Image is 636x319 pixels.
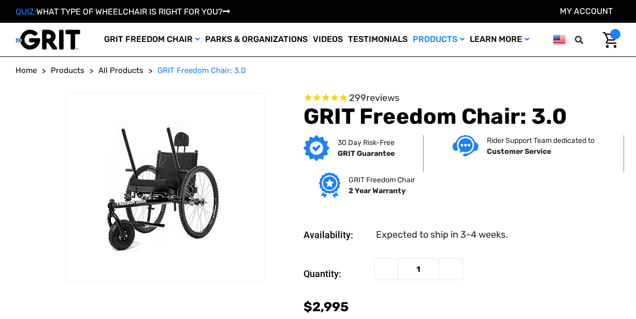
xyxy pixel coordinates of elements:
[580,29,595,51] input: Search
[303,104,620,129] h1: GRIT Freedom Chair: 3.0
[467,23,532,56] a: Learn More
[303,299,349,314] span: $2,995
[102,23,203,56] a: GRIT Freedom Chair
[303,93,620,104] span: Rated 4.6 out of 5 stars 299 reviews
[376,228,508,242] dd: Expected to ship in 3-4 weeks.
[366,92,399,104] span: reviews
[553,33,566,46] img: us.png
[16,66,37,75] span: Home
[310,23,345,56] a: Videos
[560,6,613,16] a: Account
[16,65,37,77] a: Home
[66,121,264,253] img: GRIT Freedom Chair: 3.0
[16,29,80,50] img: GRIT All-Terrain Wheelchair and Mobility Equipment
[487,147,551,156] strong: Customer Service
[16,7,230,17] a: QUIZ:WHAT TYPE OF WHEELCHAIR IS RIGHT FOR YOU?
[338,149,395,158] strong: GRIT Guarantee
[338,137,395,148] p: 30 Day Risk-Free
[349,175,415,185] p: GRIT Freedom Chair
[98,66,143,75] span: All Products
[51,65,84,77] a: Products
[303,135,329,161] img: GRIT Guarantee
[98,65,143,77] a: All Products
[203,23,310,56] a: Parks & Organizations
[51,66,84,75] span: Products
[303,228,369,242] dt: Availability:
[16,7,36,17] span: QUIZ:
[410,23,467,56] a: Products
[487,135,595,146] p: Rider Support Team dedicated to
[16,65,620,77] nav: Breadcrumb
[453,135,479,156] img: Customer service
[157,66,246,75] span: GRIT Freedom Chair: 3.0
[595,29,620,51] a: Cart with 0 items
[603,32,618,48] img: Cart
[349,92,399,104] span: 299 reviews
[157,65,246,77] a: GRIT Freedom Chair: 3.0
[303,258,369,289] label: Quantity:
[349,186,406,195] strong: 2 Year Warranty
[319,172,340,198] img: Grit freedom
[345,23,410,56] a: Testimonials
